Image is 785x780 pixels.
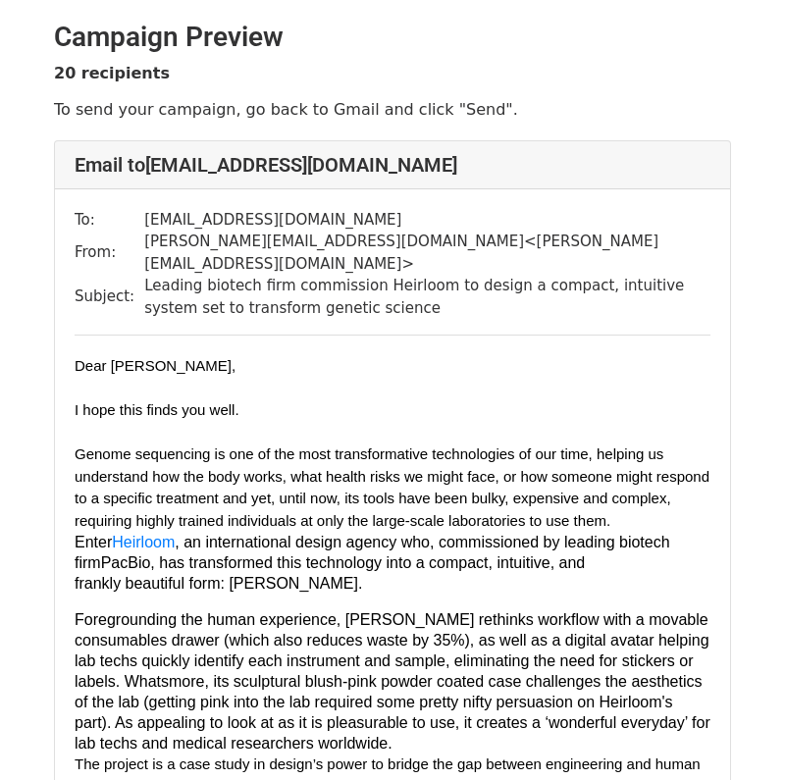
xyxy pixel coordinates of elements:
[75,153,710,177] h4: Email to [EMAIL_ADDRESS][DOMAIN_NAME]
[75,611,710,752] font: Foregrounding the human experience, [PERSON_NAME] rethinks workflow with a movable consumables dr...
[75,275,144,319] td: Subject:
[75,209,144,232] td: To:
[75,445,709,529] font: Genome sequencing is one of the most transformative technologies of our time, helping us understa...
[75,357,235,374] font: Dear [PERSON_NAME],
[54,64,170,82] strong: 20 recipients
[75,534,670,592] font: Enter , an international design agency who, commissioned by leading biotech firm , has transforme...
[54,99,731,120] p: To send your campaign, go back to Gmail and click "Send".
[144,231,710,275] td: [PERSON_NAME][EMAIL_ADDRESS][DOMAIN_NAME] < [PERSON_NAME][EMAIL_ADDRESS][DOMAIN_NAME] >
[75,401,239,418] font: I hope this finds you well.
[112,534,175,550] a: Heirloom
[101,554,151,571] span: PacBio
[75,231,144,275] td: From:
[144,275,710,319] td: Leading biotech firm commission Heirloom to design a compact, intuitive system set to transform g...
[54,21,731,54] h2: Campaign Preview
[144,209,710,232] td: [EMAIL_ADDRESS][DOMAIN_NAME]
